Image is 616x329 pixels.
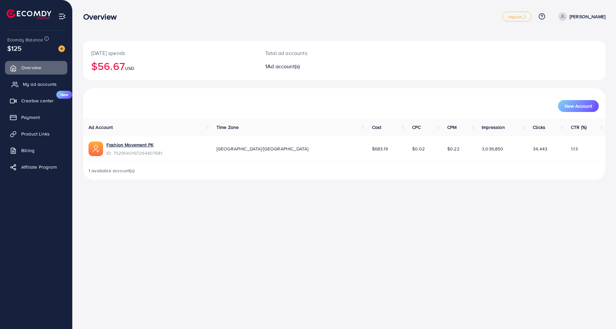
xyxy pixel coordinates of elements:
[125,65,134,72] span: USD
[447,145,460,152] span: $0.22
[21,147,34,154] span: Billing
[5,61,67,74] a: Overview
[533,124,545,131] span: Clicks
[106,141,162,148] a: Fashion Movement PK
[21,114,40,121] span: Payment
[533,145,547,152] span: 34,443
[565,104,592,108] span: New Account
[23,81,57,87] span: My ad accounts
[7,9,51,20] img: logo
[21,97,54,104] span: Creative center
[106,150,162,156] span: ID: 7529540197294407681
[571,124,586,131] span: CTR (%)
[91,60,249,72] h2: $56.67
[58,13,66,20] img: menu
[7,43,22,53] span: $125
[216,145,309,152] span: [GEOGRAPHIC_DATA]/[GEOGRAPHIC_DATA]
[267,63,300,70] span: Ad account(s)
[5,160,67,174] a: Affiliate Program
[265,63,380,70] h2: 1
[558,100,599,112] button: New Account
[588,299,611,324] iframe: Chat
[412,145,425,152] span: $0.02
[508,15,525,19] span: regular_1
[502,12,531,22] a: regular_1
[571,145,578,152] span: 1.13
[91,49,249,57] p: [DATE] spends
[5,127,67,140] a: Product Links
[21,131,50,137] span: Product Links
[447,124,457,131] span: CPM
[5,111,67,124] a: Payment
[5,144,67,157] a: Billing
[89,141,103,156] img: ic-ads-acc.e4c84228.svg
[83,12,122,22] h3: Overview
[5,94,67,107] a: Creative centerNew
[21,164,57,170] span: Affiliate Program
[5,78,67,91] a: My ad accounts
[56,91,72,99] span: New
[265,49,380,57] p: Total ad accounts
[412,124,421,131] span: CPC
[89,124,113,131] span: Ad Account
[556,12,605,21] a: [PERSON_NAME]
[7,36,43,43] span: Ecomdy Balance
[570,13,605,21] p: [PERSON_NAME]
[372,145,388,152] span: $683.19
[216,124,239,131] span: Time Zone
[89,167,135,174] span: 1 available account(s)
[21,64,41,71] span: Overview
[482,124,505,131] span: Impression
[482,145,503,152] span: 3,036,850
[372,124,382,131] span: Cost
[58,45,65,52] img: image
